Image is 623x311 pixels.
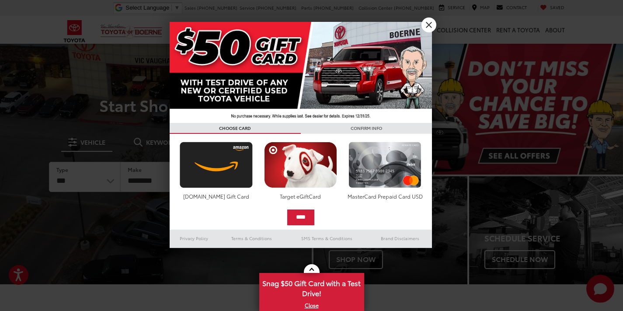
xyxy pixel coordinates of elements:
[260,274,363,301] span: Snag $50 Gift Card with a Test Drive!
[285,233,368,244] a: SMS Terms & Conditions
[346,192,424,200] div: MasterCard Prepaid Card USD
[178,192,255,200] div: [DOMAIN_NAME] Gift Card
[368,233,432,244] a: Brand Disclaimers
[301,123,432,134] h3: CONFIRM INFO
[178,142,255,188] img: amazoncard.png
[346,142,424,188] img: mastercard.png
[170,233,219,244] a: Privacy Policy
[218,233,285,244] a: Terms & Conditions
[170,123,301,134] h3: CHOOSE CARD
[262,192,339,200] div: Target eGiftCard
[262,142,339,188] img: targetcard.png
[170,22,432,123] img: 42635_top_851395.jpg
